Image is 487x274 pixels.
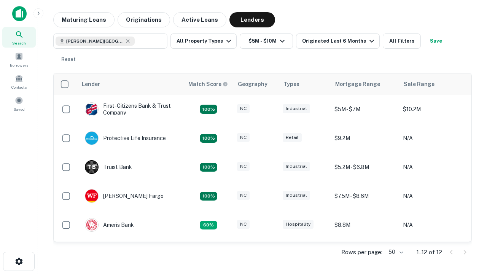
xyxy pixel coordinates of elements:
[331,182,399,210] td: $7.5M - $8.6M
[237,220,250,229] div: NC
[399,210,468,239] td: N/A
[331,210,399,239] td: $8.8M
[399,239,468,268] td: N/A
[118,12,170,27] button: Originations
[53,12,115,27] button: Maturing Loans
[331,153,399,182] td: $5.2M - $6.8M
[237,104,250,113] div: NC
[229,12,275,27] button: Lenders
[200,105,217,114] div: Matching Properties: 2, hasApolloMatch: undefined
[66,38,123,45] span: [PERSON_NAME][GEOGRAPHIC_DATA], [GEOGRAPHIC_DATA]
[237,191,250,200] div: NC
[12,40,26,46] span: Search
[399,182,468,210] td: N/A
[77,73,184,95] th: Lender
[283,133,302,142] div: Retail
[283,191,310,200] div: Industrial
[279,73,331,95] th: Types
[85,131,166,145] div: Protective Life Insurance
[237,133,250,142] div: NC
[302,37,376,46] div: Originated Last 6 Months
[283,162,310,171] div: Industrial
[283,80,299,89] div: Types
[85,132,98,145] img: picture
[10,62,28,68] span: Borrowers
[417,248,442,257] p: 1–12 of 12
[331,73,399,95] th: Mortgage Range
[283,220,314,229] div: Hospitality
[383,33,421,49] button: All Filters
[85,160,132,174] div: Truist Bank
[173,12,226,27] button: Active Loans
[233,73,279,95] th: Geography
[449,189,487,225] iframe: Chat Widget
[2,71,36,92] a: Contacts
[85,218,98,231] img: picture
[404,80,434,89] div: Sale Range
[399,95,468,124] td: $10.2M
[11,84,27,90] span: Contacts
[399,153,468,182] td: N/A
[56,52,81,67] button: Reset
[200,163,217,172] div: Matching Properties: 3, hasApolloMatch: undefined
[85,218,134,232] div: Ameris Bank
[240,33,293,49] button: $5M - $10M
[12,6,27,21] img: capitalize-icon.png
[385,247,404,258] div: 50
[188,80,228,88] div: Capitalize uses an advanced AI algorithm to match your search with the best lender. The match sco...
[296,33,380,49] button: Originated Last 6 Months
[331,239,399,268] td: $9.2M
[399,124,468,153] td: N/A
[424,33,448,49] button: Save your search to get updates of matches that match your search criteria.
[335,80,380,89] div: Mortgage Range
[283,104,310,113] div: Industrial
[237,162,250,171] div: NC
[200,134,217,143] div: Matching Properties: 2, hasApolloMatch: undefined
[85,190,98,202] img: picture
[2,27,36,48] a: Search
[14,106,25,112] span: Saved
[2,49,36,70] a: Borrowers
[85,102,176,116] div: First-citizens Bank & Trust Company
[188,80,226,88] h6: Match Score
[331,124,399,153] td: $9.2M
[82,80,100,89] div: Lender
[399,73,468,95] th: Sale Range
[331,95,399,124] td: $5M - $7M
[2,93,36,114] a: Saved
[200,192,217,201] div: Matching Properties: 2, hasApolloMatch: undefined
[85,189,164,203] div: [PERSON_NAME] Fargo
[170,33,237,49] button: All Property Types
[184,73,233,95] th: Capitalize uses an advanced AI algorithm to match your search with the best lender. The match sco...
[341,248,382,257] p: Rows per page:
[238,80,267,89] div: Geography
[85,103,98,116] img: picture
[88,163,95,171] p: T B
[200,221,217,230] div: Matching Properties: 1, hasApolloMatch: undefined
